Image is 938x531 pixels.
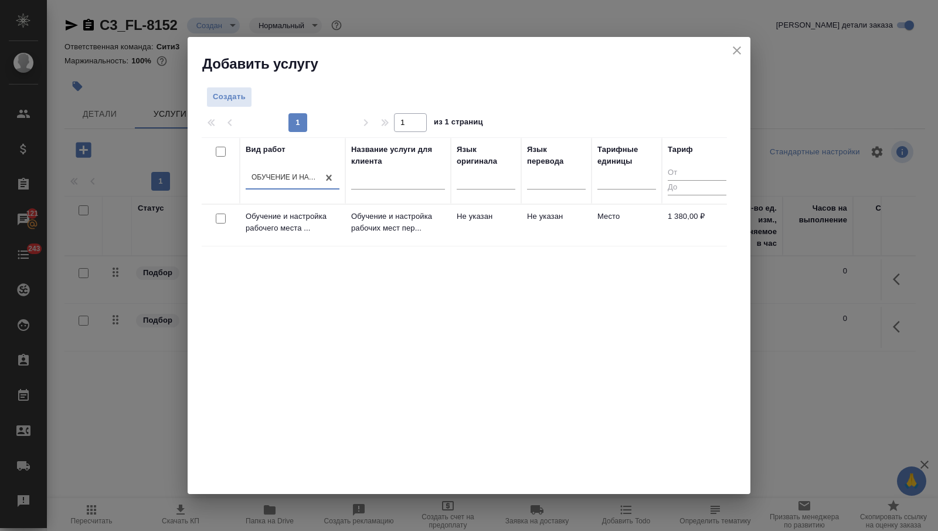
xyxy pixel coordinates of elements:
td: Место [592,205,662,246]
div: Обучение и настройка рабочего места для переводчика со стороны заказчика [252,173,320,182]
button: close [728,42,746,59]
td: Не указан [451,205,521,246]
p: Обучение и настройка рабочего места ... [246,211,339,234]
div: Язык оригинала [457,144,515,167]
td: 1 380,00 ₽ [662,205,732,246]
input: До [668,180,726,195]
div: Название услуги для клиента [351,144,445,167]
div: Тарифные единицы [597,144,656,167]
input: От [668,166,726,181]
div: Язык перевода [527,144,586,167]
td: Не указан [521,205,592,246]
button: Создать [206,87,252,107]
span: из 1 страниц [434,115,483,132]
span: Создать [213,90,246,104]
h2: Добавить услугу [202,55,750,73]
p: Обучение и настройка рабочих мест пер... [351,211,445,234]
div: Вид работ [246,144,286,155]
div: Тариф [668,144,693,155]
